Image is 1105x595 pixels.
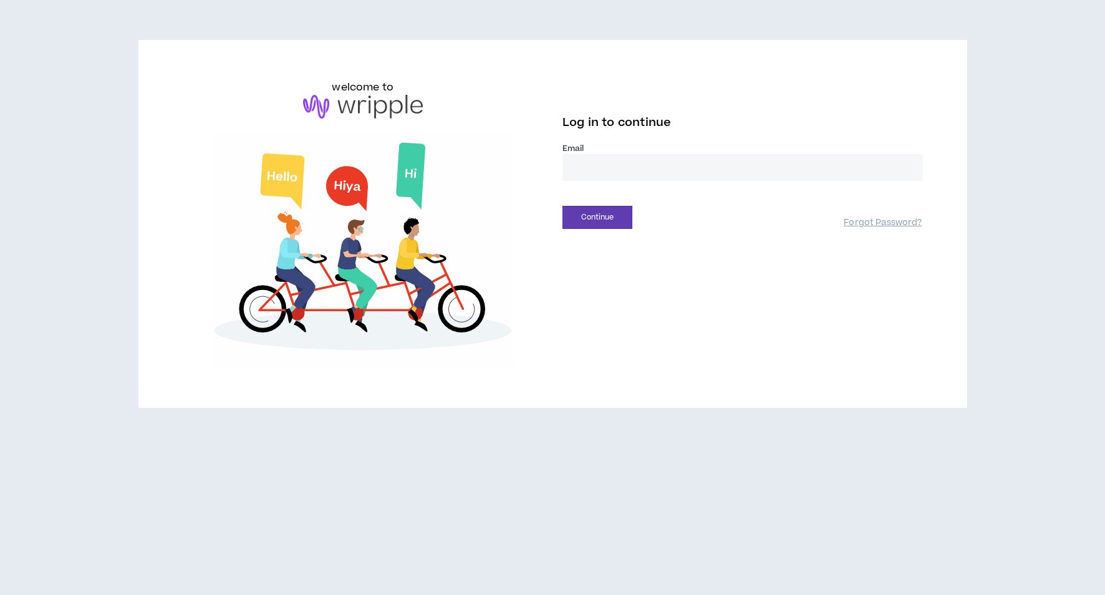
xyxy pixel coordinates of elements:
[844,217,922,229] a: Forgot Password?
[183,131,543,368] img: Welcome to Wripple
[562,206,632,229] button: Continue
[303,95,423,119] img: logo-brand.png
[332,80,393,95] h6: welcome to
[562,143,922,154] label: Email
[562,115,671,130] span: Log in to continue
